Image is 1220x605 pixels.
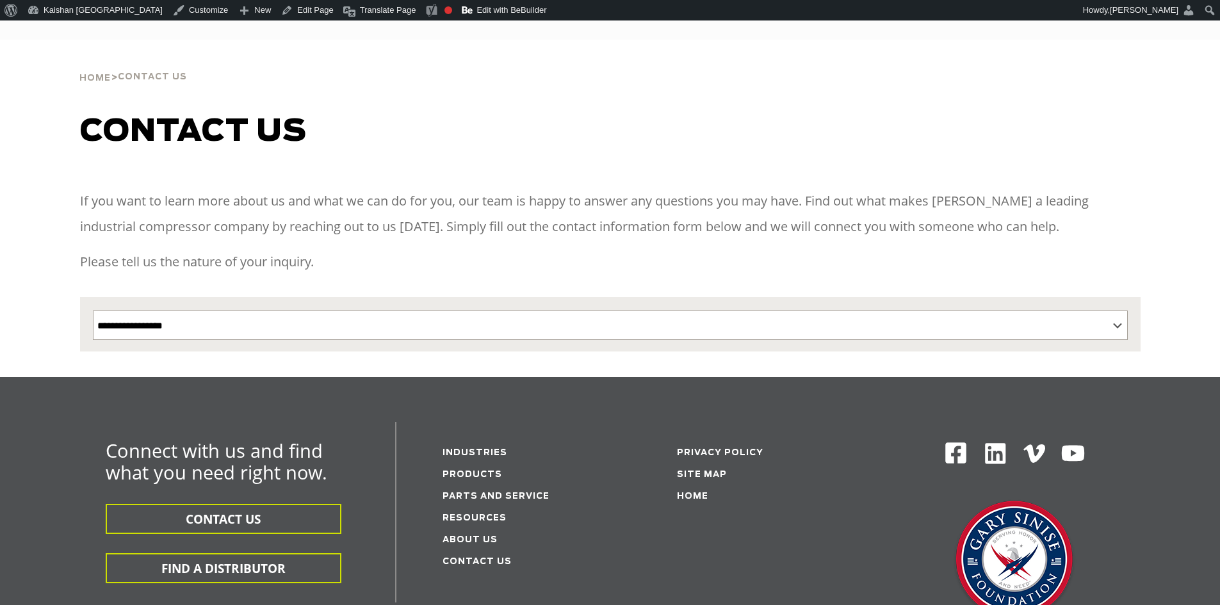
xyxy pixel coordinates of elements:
[106,553,341,583] button: FIND A DISTRIBUTOR
[80,117,307,147] span: Contact us
[118,73,187,81] span: Contact Us
[944,441,968,465] img: Facebook
[443,449,507,457] a: Industries
[79,40,187,88] div: >
[79,72,111,83] a: Home
[443,536,498,544] a: About Us
[443,471,502,479] a: Products
[443,514,507,522] a: Resources
[79,74,111,83] span: Home
[443,558,512,566] a: Contact Us
[677,471,727,479] a: Site Map
[983,441,1008,466] img: Linkedin
[80,188,1141,239] p: If you want to learn more about us and what we can do for you, our team is happy to answer any qu...
[1023,444,1045,463] img: Vimeo
[444,6,452,14] div: Focus keyphrase not set
[106,504,341,534] button: CONTACT US
[677,449,763,457] a: Privacy Policy
[443,492,549,501] a: Parts and service
[1110,5,1178,15] span: [PERSON_NAME]
[1061,441,1086,466] img: Youtube
[106,438,327,485] span: Connect with us and find what you need right now.
[677,492,708,501] a: Home
[80,249,1141,275] p: Please tell us the nature of your inquiry.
